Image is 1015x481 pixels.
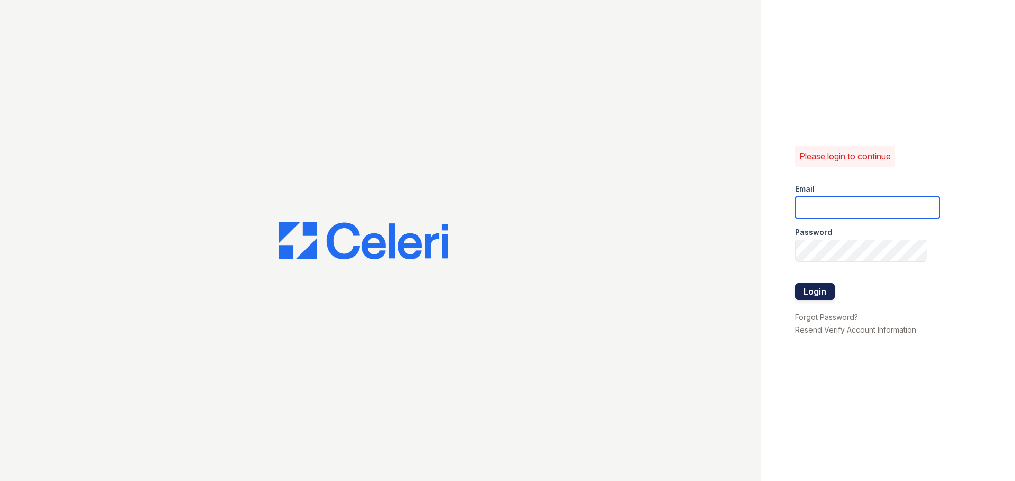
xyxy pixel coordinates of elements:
label: Email [795,184,815,194]
a: Forgot Password? [795,313,858,322]
img: CE_Logo_Blue-a8612792a0a2168367f1c8372b55b34899dd931a85d93a1a3d3e32e68fde9ad4.png [279,222,448,260]
p: Please login to continue [799,150,891,163]
a: Resend Verify Account Information [795,325,916,334]
label: Password [795,227,832,238]
button: Login [795,283,835,300]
